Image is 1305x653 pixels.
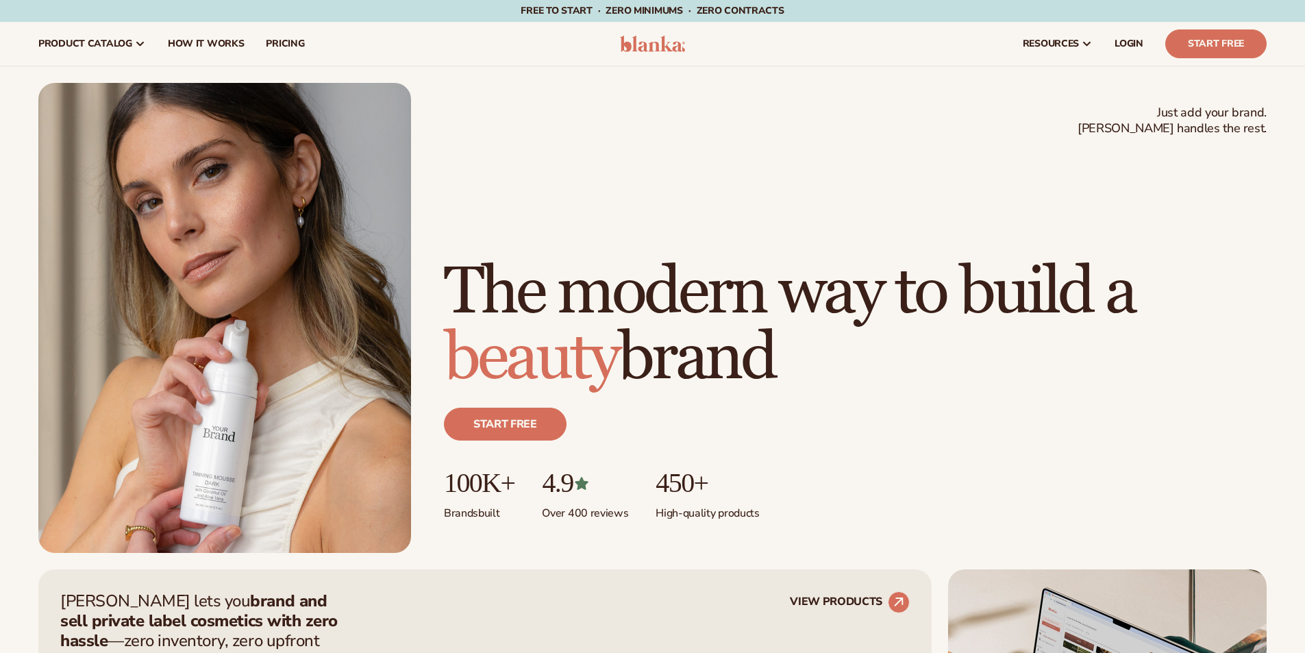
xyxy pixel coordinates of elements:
p: 100K+ [444,468,514,498]
a: VIEW PRODUCTS [790,591,910,613]
span: LOGIN [1115,38,1143,49]
a: pricing [255,22,315,66]
p: High-quality products [656,498,759,521]
a: How It Works [157,22,256,66]
span: resources [1023,38,1079,49]
span: beauty [444,318,618,398]
p: 4.9 [542,468,628,498]
a: Start free [444,408,567,441]
span: Just add your brand. [PERSON_NAME] handles the rest. [1078,105,1267,137]
p: Brands built [444,498,514,521]
a: Start Free [1165,29,1267,58]
a: resources [1012,22,1104,66]
a: product catalog [27,22,157,66]
h1: The modern way to build a brand [444,260,1267,391]
p: Over 400 reviews [542,498,628,521]
img: Female holding tanning mousse. [38,83,411,553]
p: 450+ [656,468,759,498]
span: How It Works [168,38,245,49]
span: pricing [266,38,304,49]
span: Free to start · ZERO minimums · ZERO contracts [521,4,784,17]
strong: brand and sell private label cosmetics with zero hassle [60,590,338,652]
img: logo [620,36,685,52]
a: LOGIN [1104,22,1154,66]
span: product catalog [38,38,132,49]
